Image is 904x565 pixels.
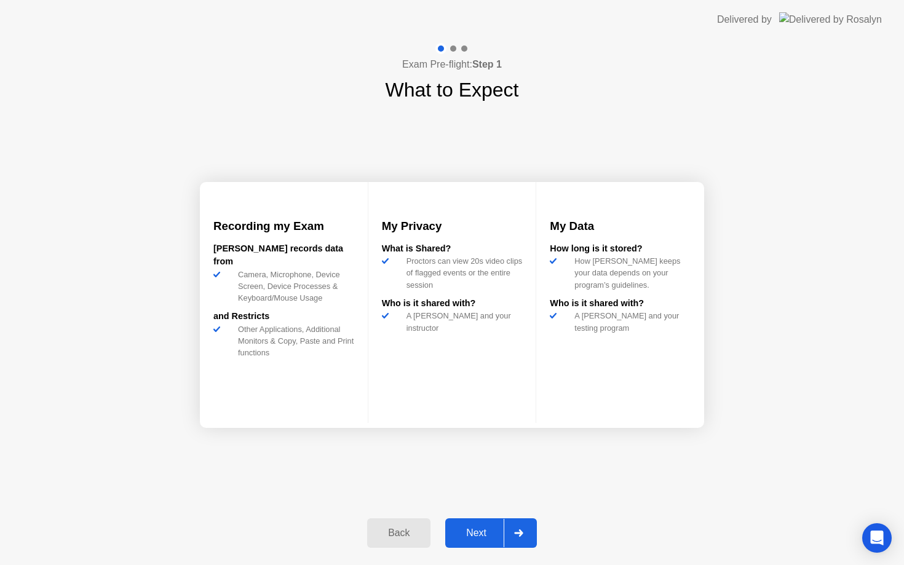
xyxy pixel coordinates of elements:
div: Who is it shared with? [382,297,523,310]
div: Other Applications, Additional Monitors & Copy, Paste and Print functions [233,323,354,359]
div: Camera, Microphone, Device Screen, Device Processes & Keyboard/Mouse Usage [233,269,354,304]
img: Delivered by Rosalyn [779,12,882,26]
div: Back [371,527,427,539]
div: [PERSON_NAME] records data from [213,242,354,269]
div: and Restricts [213,310,354,323]
b: Step 1 [472,59,502,69]
h3: My Privacy [382,218,523,235]
button: Back [367,518,430,548]
div: What is Shared? [382,242,523,256]
h3: My Data [550,218,691,235]
h3: Recording my Exam [213,218,354,235]
div: Open Intercom Messenger [862,523,892,553]
div: Who is it shared with? [550,297,691,310]
div: A [PERSON_NAME] and your testing program [569,310,691,333]
button: Next [445,518,537,548]
div: Next [449,527,504,539]
div: How long is it stored? [550,242,691,256]
div: How [PERSON_NAME] keeps your data depends on your program’s guidelines. [569,255,691,291]
h1: What to Expect [386,75,519,105]
h4: Exam Pre-flight: [402,57,502,72]
div: A [PERSON_NAME] and your instructor [402,310,523,333]
div: Proctors can view 20s video clips of flagged events or the entire session [402,255,523,291]
div: Delivered by [717,12,772,27]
